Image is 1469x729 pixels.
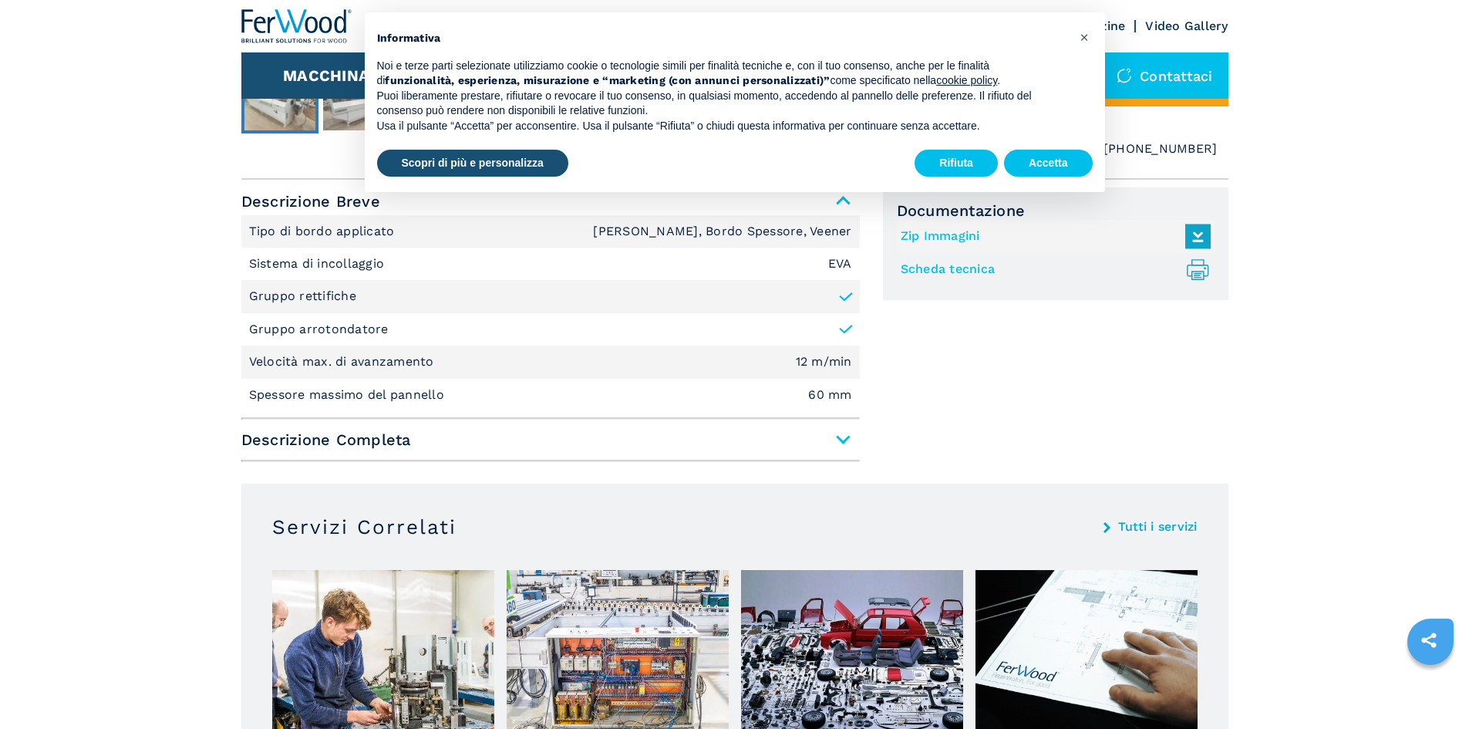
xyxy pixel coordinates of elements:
[1004,150,1093,177] button: Accetta
[249,353,438,370] p: Velocità max. di avanzamento
[241,9,352,43] img: Ferwood
[377,119,1068,134] p: Usa il pulsante “Accetta” per acconsentire. Usa il pulsante “Rifiuta” o chiudi questa informativa...
[249,288,356,305] p: Gruppo rettifiche
[241,426,860,454] span: Descrizione Completa
[249,223,399,240] p: Tipo di bordo applicato
[241,72,860,133] nav: Thumbnail Navigation
[249,321,389,338] p: Gruppo arrotondatore
[385,74,830,86] strong: funzionalità, esperienza, misurazione e “marketing (con annunci personalizzati)”
[1403,660,1457,717] iframe: Chat
[593,225,851,238] em: [PERSON_NAME], Bordo Spessore, Veener
[796,356,852,368] em: 12 m/min
[897,201,1215,220] span: Documentazione
[1073,25,1097,49] button: Chiudi questa informativa
[272,515,457,539] h3: Servizi Correlati
[901,224,1203,249] a: Zip Immagini
[1080,28,1089,46] span: ×
[377,59,1068,89] p: Noi e terze parti selezionate utilizziamo cookie o tecnologie simili per finalità tecniche e, con...
[901,257,1203,282] a: Scheda tecnica
[936,74,997,86] a: cookie policy
[283,66,386,85] button: Macchinari
[1118,521,1198,533] a: Tutti i servizi
[808,389,851,401] em: 60 mm
[241,215,860,411] div: Descrizione Breve
[828,258,852,270] em: EVA
[241,187,860,215] span: Descrizione Breve
[377,150,568,177] button: Scopri di più e personalizza
[377,89,1068,119] p: Puoi liberamente prestare, rifiutare o revocare il tuo consenso, in qualsiasi momento, accedendo ...
[249,255,389,272] p: Sistema di incollaggio
[1145,19,1228,33] a: Video Gallery
[1103,138,1218,160] span: [PHONE_NUMBER]
[241,72,318,133] button: Go to Slide 1
[377,31,1068,46] h2: Informativa
[915,150,998,177] button: Rifiuta
[249,386,449,403] p: Spessore massimo del pannello
[1101,52,1228,99] div: Contattaci
[323,75,394,130] img: 9baf003911df7daa5680521a98b2b613
[244,75,315,130] img: eb96e10c9eb008f0f8fe11cae1272ff6
[1117,68,1132,83] img: Contattaci
[320,72,397,133] button: Go to Slide 2
[1410,621,1448,660] a: sharethis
